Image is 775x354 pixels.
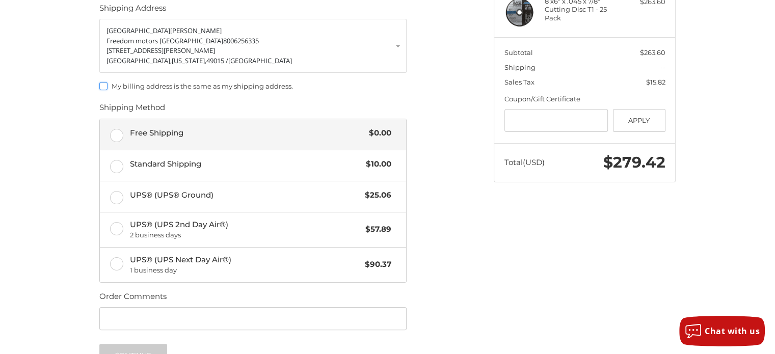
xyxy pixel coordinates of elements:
span: UPS® (UPS Next Day Air®) [130,254,360,276]
span: 8006256335 [223,36,259,45]
span: [US_STATE], [172,56,206,65]
span: $15.82 [646,78,665,86]
span: 1 business day [130,265,360,276]
span: Free Shipping [130,127,364,139]
a: Enter or select a different address [99,19,407,73]
span: Standard Shipping [130,158,361,170]
span: -- [660,63,665,71]
span: UPS® (UPS 2nd Day Air®) [130,219,361,240]
span: Sales Tax [504,78,535,86]
span: [GEOGRAPHIC_DATA] [106,26,170,35]
span: [STREET_ADDRESS][PERSON_NAME] [106,46,215,55]
span: $90.37 [360,259,391,270]
span: Subtotal [504,48,533,57]
span: Freedom motors [GEOGRAPHIC_DATA] [106,36,223,45]
div: Coupon/Gift Certificate [504,94,665,104]
button: Chat with us [679,316,765,346]
span: [PERSON_NAME] [170,26,222,35]
span: Chat with us [705,325,760,337]
span: Shipping [504,63,536,71]
span: $0.00 [364,127,391,139]
button: Apply [613,109,665,132]
span: [GEOGRAPHIC_DATA] [228,56,292,65]
span: UPS® (UPS® Ground) [130,189,360,201]
span: [GEOGRAPHIC_DATA], [106,56,172,65]
legend: Shipping Method [99,102,165,118]
span: 2 business days [130,230,361,240]
span: $263.60 [640,48,665,57]
span: $10.00 [361,158,391,170]
label: My billing address is the same as my shipping address. [99,82,407,90]
span: $279.42 [603,153,665,172]
span: $57.89 [360,224,391,235]
span: Total (USD) [504,157,545,167]
span: 49015 / [206,56,228,65]
span: $25.06 [360,189,391,201]
input: Gift Certificate or Coupon Code [504,109,608,132]
legend: Order Comments [99,291,167,307]
legend: Shipping Address [99,3,166,19]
